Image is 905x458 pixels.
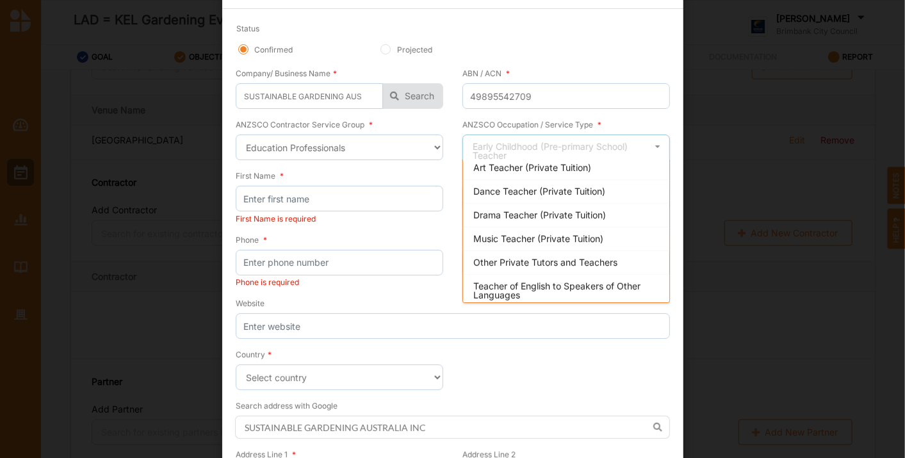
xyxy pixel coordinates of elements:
span: Art Teacher (Private Tuition) [473,162,591,173]
input: Enter ABN/ ACN [462,83,670,109]
label: Country [236,349,272,360]
label: Search address with Google [236,400,338,411]
div: First Name is required [236,214,443,224]
label: Projected [396,44,432,55]
span: Music Teacher (Private Tuition) [473,233,603,244]
label: Company/ Business Name [236,68,337,79]
label: Website [236,298,265,309]
div: Phone is required [236,277,443,288]
label: ANZSCO Occupation / Service Type [462,119,601,130]
input: Enter website [236,313,670,339]
label: ANZSCO Contractor Service Group [236,119,373,130]
div: ABN / ACN [462,68,510,79]
label: Confirmed [254,44,293,55]
input: Enter a location [235,416,670,439]
span: Teacher of English to Speakers of Other Languages [473,281,640,300]
span: Other Private Tutors and Teachers [473,257,617,268]
label: First Name [236,170,284,181]
span: Drama Teacher (Private Tuition) [473,209,606,220]
span: Dance Teacher (Private Tuition) [473,186,605,197]
input: Enter first name [236,186,443,211]
label: Phone [236,234,267,245]
button: Search [383,83,443,109]
input: Search [236,83,383,109]
input: Enter phone number [236,250,443,275]
label: Status [236,23,525,34]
